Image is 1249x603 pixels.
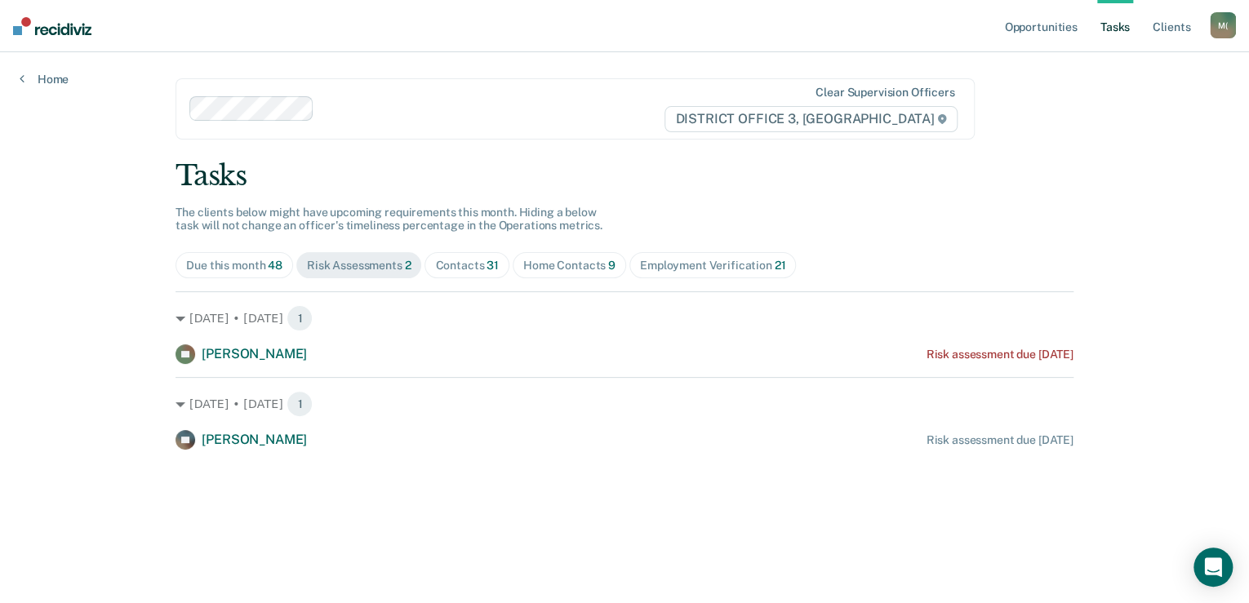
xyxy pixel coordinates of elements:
[287,391,313,417] span: 1
[287,305,313,331] span: 1
[176,206,602,233] span: The clients below might have upcoming requirements this month. Hiding a below task will not chang...
[176,391,1073,417] div: [DATE] • [DATE] 1
[608,259,616,272] span: 9
[926,348,1073,361] div: Risk assessment due [DATE]
[405,259,411,272] span: 2
[523,259,616,273] div: Home Contacts
[665,106,958,132] span: DISTRICT OFFICE 3, [GEOGRAPHIC_DATA]
[176,159,1073,193] div: Tasks
[13,17,91,35] img: Recidiviz
[487,259,499,272] span: 31
[435,259,499,273] div: Contacts
[1210,12,1236,38] button: M(
[307,259,411,273] div: Risk Assessments
[640,259,785,273] div: Employment Verification
[176,305,1073,331] div: [DATE] • [DATE] 1
[20,72,69,86] a: Home
[1210,12,1236,38] div: M (
[1193,548,1233,587] div: Open Intercom Messenger
[926,433,1073,447] div: Risk assessment due [DATE]
[202,346,307,361] span: [PERSON_NAME]
[268,259,282,272] span: 48
[202,432,307,447] span: [PERSON_NAME]
[186,259,282,273] div: Due this month
[816,86,954,100] div: Clear supervision officers
[775,259,786,272] span: 21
